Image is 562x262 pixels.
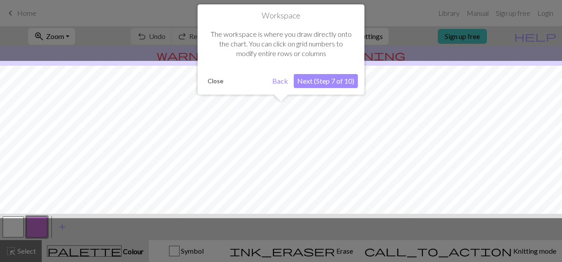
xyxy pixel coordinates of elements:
button: Back [269,74,292,88]
div: Workspace [198,4,364,95]
div: The workspace is where you draw directly onto the chart. You can click on grid numbers to modify ... [204,21,358,67]
h1: Workspace [204,11,358,21]
button: Next (Step 7 of 10) [294,74,358,88]
button: Close [204,74,227,88]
